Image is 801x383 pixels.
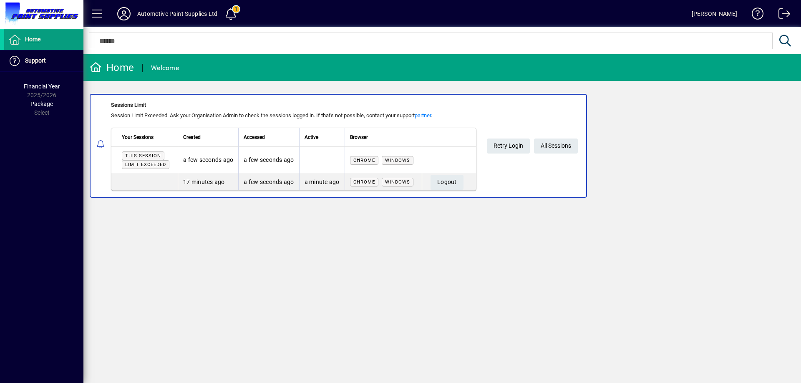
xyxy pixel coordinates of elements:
[90,61,134,74] div: Home
[151,61,179,75] div: Welcome
[30,101,53,107] span: Package
[122,133,154,142] span: Your Sessions
[238,173,299,190] td: a few seconds ago
[244,133,265,142] span: Accessed
[4,50,83,71] a: Support
[353,179,375,185] span: Chrome
[746,2,764,29] a: Knowledge Base
[111,111,476,120] div: Session Limit Exceeded. Ask your Organisation Admin to check the sessions logged in. If that's no...
[178,147,238,173] td: a few seconds ago
[772,2,791,29] a: Logout
[385,158,410,163] span: Windows
[353,158,375,163] span: Chrome
[238,147,299,173] td: a few seconds ago
[385,179,410,185] span: Windows
[111,6,137,21] button: Profile
[487,139,530,154] button: Retry Login
[692,7,737,20] div: [PERSON_NAME]
[534,139,578,154] a: All Sessions
[305,133,318,142] span: Active
[350,133,368,142] span: Browser
[111,101,476,109] div: Sessions Limit
[25,36,40,43] span: Home
[125,153,161,159] span: This session
[83,94,801,198] app-alert-notification-menu-item: Sessions Limit
[125,162,166,167] span: Limit exceeded
[299,173,345,190] td: a minute ago
[183,133,201,142] span: Created
[494,139,523,153] span: Retry Login
[137,7,217,20] div: Automotive Paint Supplies Ltd
[25,57,46,64] span: Support
[24,83,60,90] span: Financial Year
[178,173,238,190] td: 17 minutes ago
[541,139,571,153] span: All Sessions
[431,175,463,190] button: Logout
[437,175,457,189] span: Logout
[415,112,431,118] a: partner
